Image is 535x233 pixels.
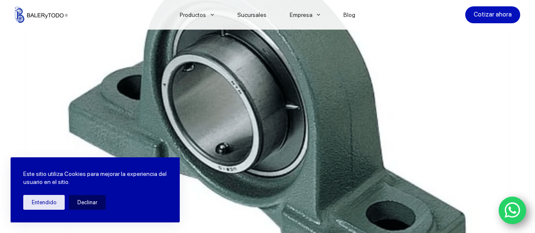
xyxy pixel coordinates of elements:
button: Declinar [69,195,106,210]
a: Cotizar ahora [465,6,520,23]
p: Este sitio utiliza Cookies para mejorar la experiencia del usuario en el sitio. [23,170,167,186]
a: WhatsApp [499,197,527,225]
button: Entendido [23,195,65,210]
img: Balerytodo [15,7,68,23]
